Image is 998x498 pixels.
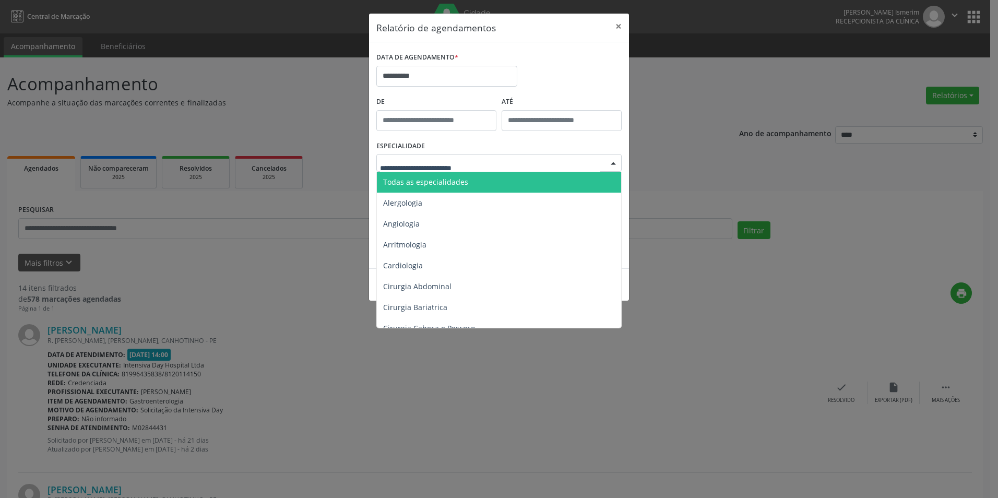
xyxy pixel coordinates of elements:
[376,21,496,34] h5: Relatório de agendamentos
[383,219,420,229] span: Angiologia
[383,260,423,270] span: Cardiologia
[376,138,425,155] label: ESPECIALIDADE
[383,198,422,208] span: Alergologia
[383,281,452,291] span: Cirurgia Abdominal
[383,323,475,333] span: Cirurgia Cabeça e Pescoço
[502,94,622,110] label: ATÉ
[383,177,468,187] span: Todas as especialidades
[376,50,458,66] label: DATA DE AGENDAMENTO
[383,240,426,250] span: Arritmologia
[608,14,629,39] button: Close
[376,94,496,110] label: De
[383,302,447,312] span: Cirurgia Bariatrica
